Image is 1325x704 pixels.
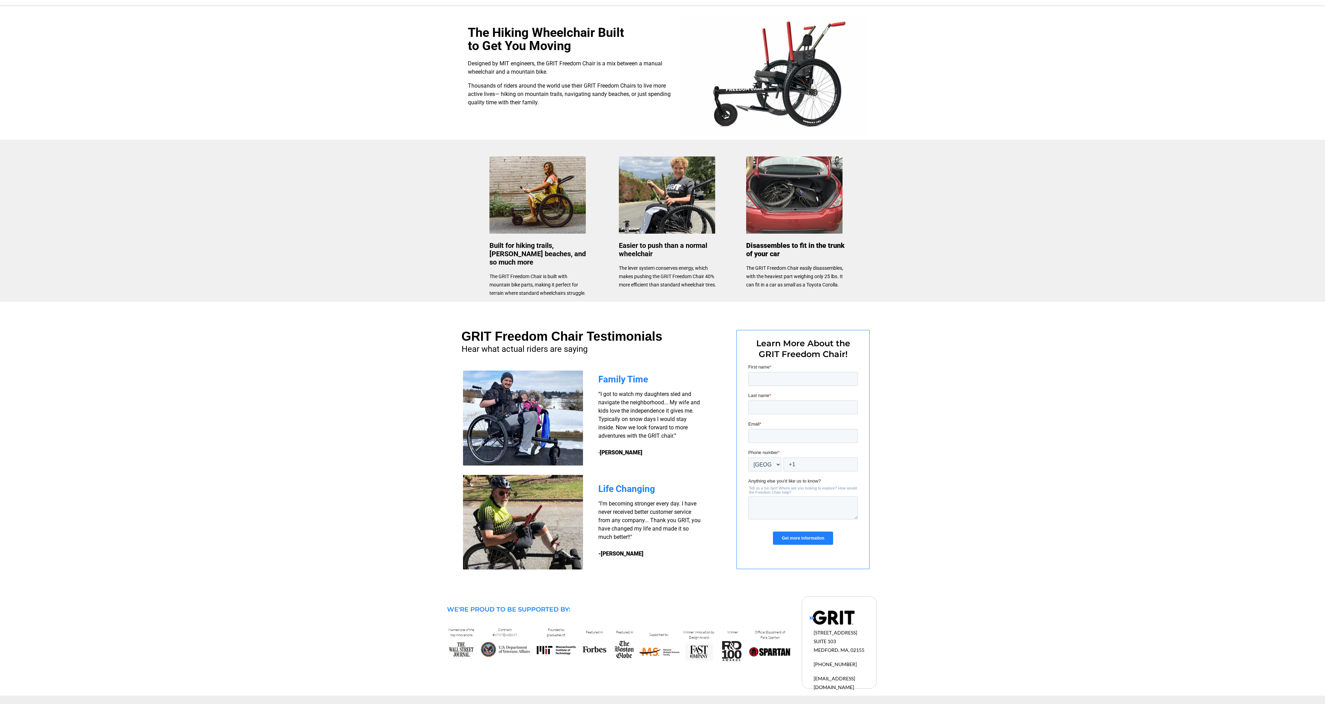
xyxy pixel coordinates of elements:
span: “I got to watch my daughters sled and navigate the neighborhood... My wife and kids love the inde... [598,391,700,456]
span: The lever system conserves energy, which makes pushing the GRIT Freedom Chair 40% more efficient ... [619,265,716,288]
iframe: Form 0 [748,364,858,557]
span: Supported by: [649,632,669,637]
span: Winner [727,630,738,634]
span: GRIT Freedom Chair Testimonials [462,329,662,343]
span: SUITE 103 [814,638,836,644]
span: Featured in: [616,630,633,634]
span: The Hiking Wheelchair Built to Get You Moving [468,25,624,53]
span: [PHONE_NUMBER] [814,661,857,667]
span: [EMAIL_ADDRESS][DOMAIN_NAME] [814,675,855,690]
span: Disassembles to fit in the trunk of your car [746,241,845,258]
span: The GRIT Freedom Chair is built with mountain bike parts, making it perfect for terrain where sta... [489,274,586,296]
span: WE'RE PROUD TO BE SUPPORTED BY: [447,606,570,613]
span: The GRIT Freedom Chair easily disassembles, with the heaviest part weighing only 25 lbs. It can f... [746,265,843,288]
strong: [PERSON_NAME] [600,449,642,456]
span: Official Equipment of Para Spartan [755,630,785,640]
span: MEDFORD, MA, 02155 [814,647,864,653]
span: Life Changing [598,484,655,494]
span: Winner, Innovation by Design Award [683,630,715,640]
span: Contract #V797D-60697 [493,628,517,637]
span: Built for hiking trails, [PERSON_NAME] beaches, and so much more [489,241,586,266]
span: Thousands of riders around the world use their GRIT Freedom Chairs to live more active lives— hik... [468,82,671,106]
span: Learn More About the GRIT Freedom Chair! [756,338,850,359]
span: Family Time [598,374,648,385]
span: Easier to push than a normal wheelchair [619,241,707,258]
span: Founded by graduates of: [547,628,566,637]
span: Hear what actual riders are saying [462,344,588,354]
span: "I'm becoming stronger every day. I have never received better customer service from any company.... [598,500,701,540]
strong: -[PERSON_NAME] [598,550,644,557]
span: [STREET_ADDRESS] [814,630,857,636]
span: Designed by MIT engineers, the GRIT Freedom Chair is a mix between a manual wheelchair and a moun... [468,60,662,75]
span: Featured in: [586,630,603,634]
span: Named one of the top innovations [448,628,474,637]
